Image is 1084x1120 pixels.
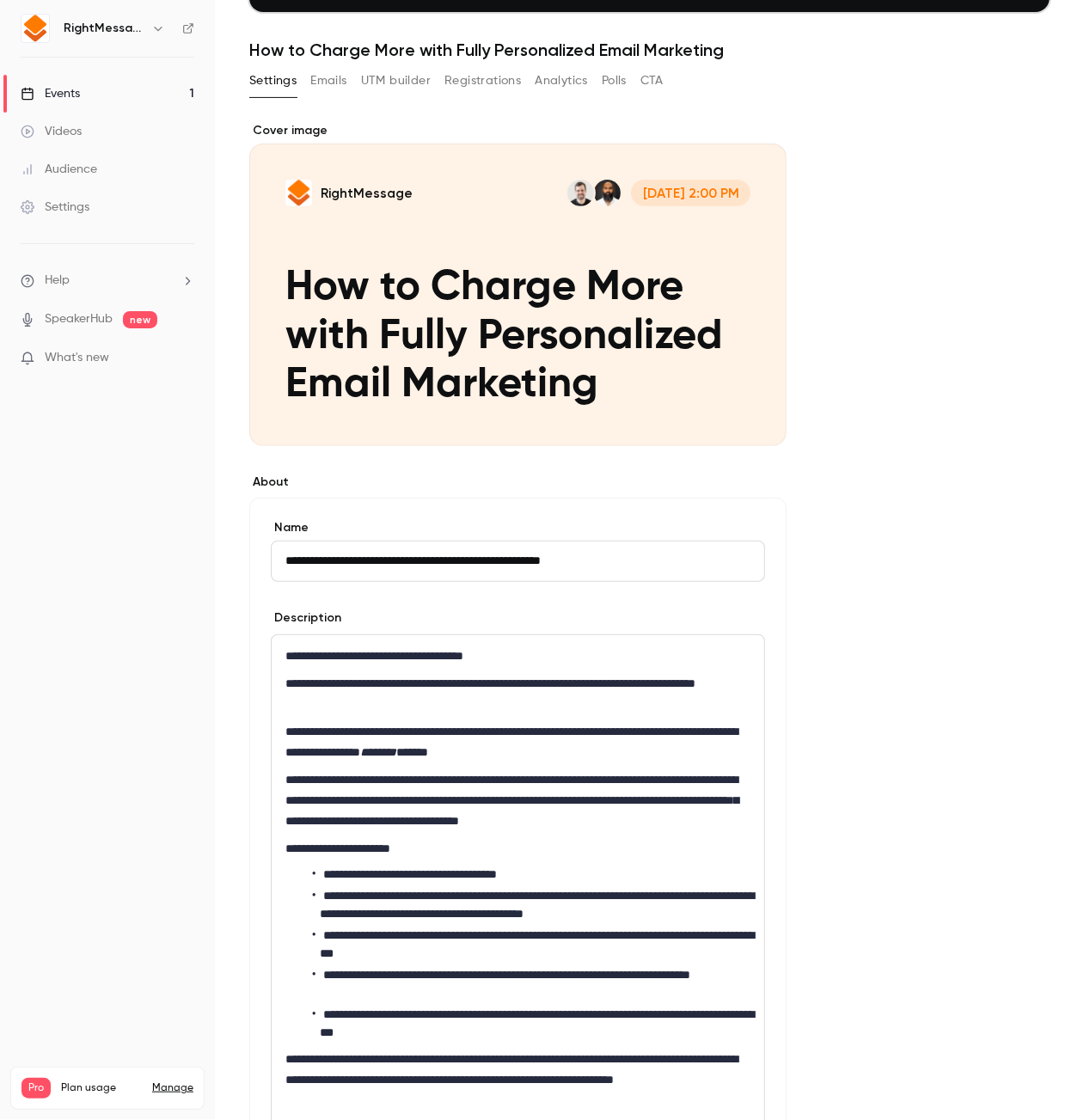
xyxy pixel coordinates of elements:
[21,1078,51,1099] span: Pro
[21,161,97,178] div: Audience
[602,67,627,95] button: Polls
[640,67,664,95] button: CTA
[249,67,297,95] button: Settings
[21,85,80,102] div: Events
[152,1081,193,1095] a: Manage
[535,67,588,95] button: Analytics
[61,1081,142,1095] span: Plan usage
[361,67,431,95] button: UTM builder
[21,199,89,216] div: Settings
[271,519,765,536] label: Name
[310,67,346,95] button: Emails
[45,349,109,367] span: What's new
[249,40,1050,60] h1: How to Charge More with Fully Personalized Email Marketing
[271,609,341,627] label: Description
[64,20,144,37] h6: RightMessage
[174,351,194,366] iframe: Noticeable Trigger
[123,311,157,328] span: new
[444,67,521,95] button: Registrations
[21,15,49,42] img: RightMessage
[21,123,82,140] div: Videos
[249,474,787,491] label: About
[249,122,787,446] section: Cover image
[249,122,787,139] label: Cover image
[21,272,194,290] li: help-dropdown-opener
[45,310,113,328] a: SpeakerHub
[45,272,70,290] span: Help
